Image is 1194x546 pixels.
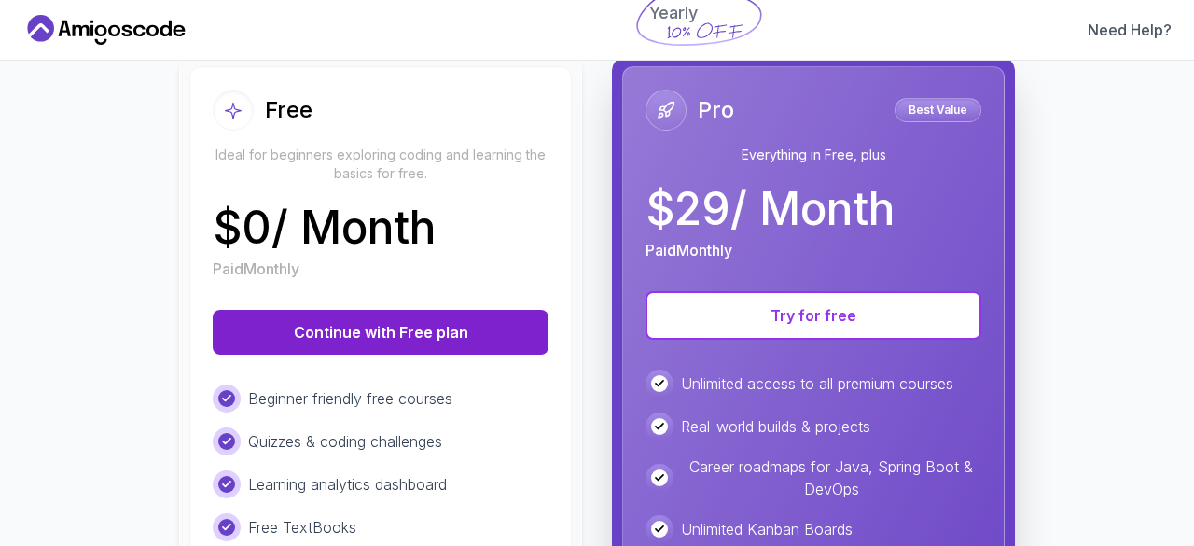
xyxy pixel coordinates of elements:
[681,455,981,500] p: Career roadmaps for Java, Spring Boot & DevOps
[213,205,436,250] p: $ 0 / Month
[698,95,734,125] h2: Pro
[646,239,732,261] p: Paid Monthly
[681,372,953,395] p: Unlimited access to all premium courses
[265,95,312,125] h2: Free
[646,291,981,340] button: Try for free
[213,146,548,183] p: Ideal for beginners exploring coding and learning the basics for free.
[213,258,299,280] p: Paid Monthly
[248,516,356,539] p: Free TextBooks
[1088,19,1172,41] a: Need Help?
[681,518,853,540] p: Unlimited Kanban Boards
[646,187,895,231] p: $ 29 / Month
[213,310,548,355] button: Continue with Free plan
[897,101,979,119] p: Best Value
[248,387,452,410] p: Beginner friendly free courses
[646,146,981,164] p: Everything in Free, plus
[248,430,442,453] p: Quizzes & coding challenges
[681,415,870,438] p: Real-world builds & projects
[248,473,447,496] p: Learning analytics dashboard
